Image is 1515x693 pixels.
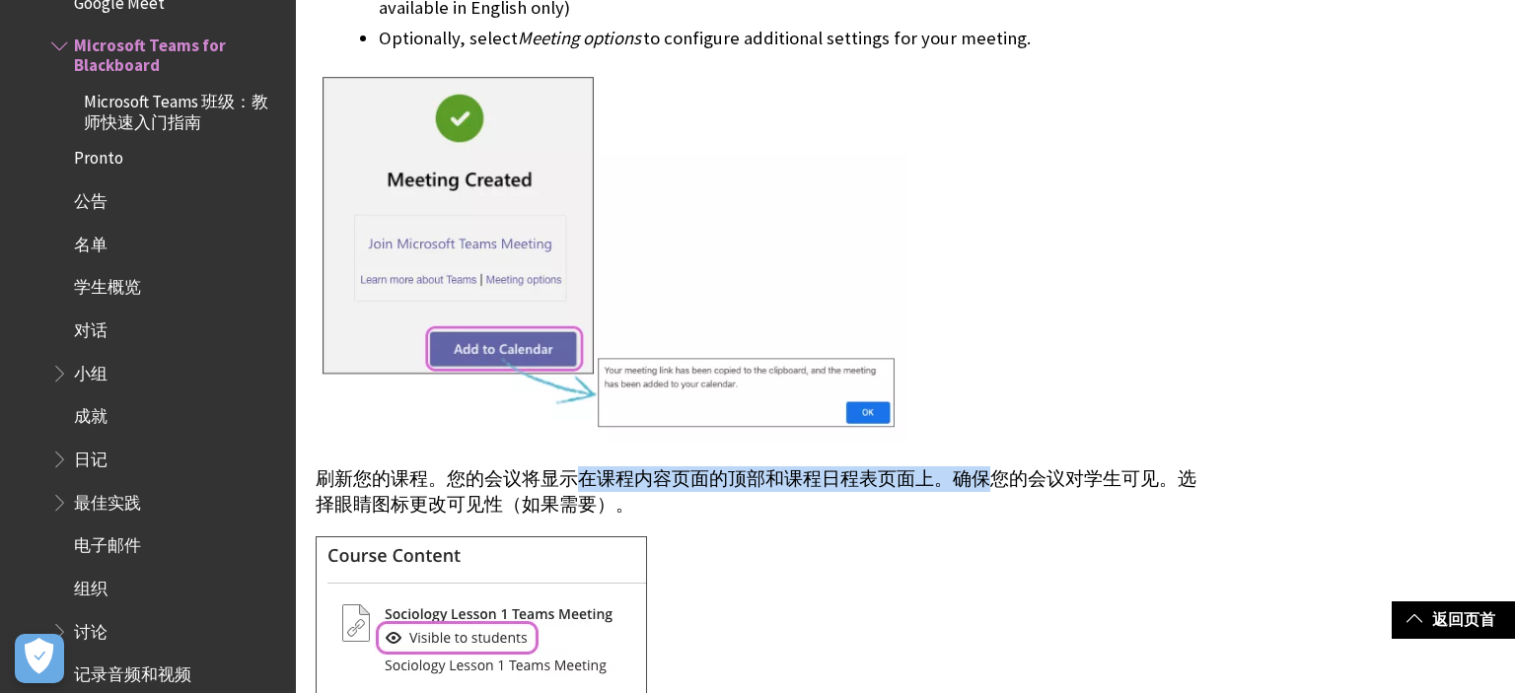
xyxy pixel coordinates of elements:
[74,313,108,340] span: 对话
[84,86,282,132] span: Microsoft Teams 班级：教师快速入门指南
[74,142,123,169] span: Pronto
[15,634,64,683] button: Open Preferences
[1392,601,1515,638] a: 返回页首
[74,443,108,469] span: 日记
[316,466,1203,518] p: 刷新您的课程。您的会议将显示在课程内容页面的顶部和课程日程表页面上。确保您的会议对学生可见。选择眼睛图标更改可见性（如果需要）。
[74,357,108,383] span: 小组
[379,25,1203,52] li: Optionally, select to configure additional settings for your meeting.
[74,658,191,685] span: 记录音频和视频
[74,228,108,254] span: 名单
[74,572,108,598] span: 组织
[74,486,141,513] span: 最佳实践
[74,271,141,298] span: 学生概览
[74,400,108,427] span: 成就
[74,615,108,642] span: 讨论
[74,30,282,76] span: Microsoft Teams for Blackboard
[74,529,141,556] span: 电子邮件
[74,184,108,211] span: 公告
[518,27,641,49] span: Meeting options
